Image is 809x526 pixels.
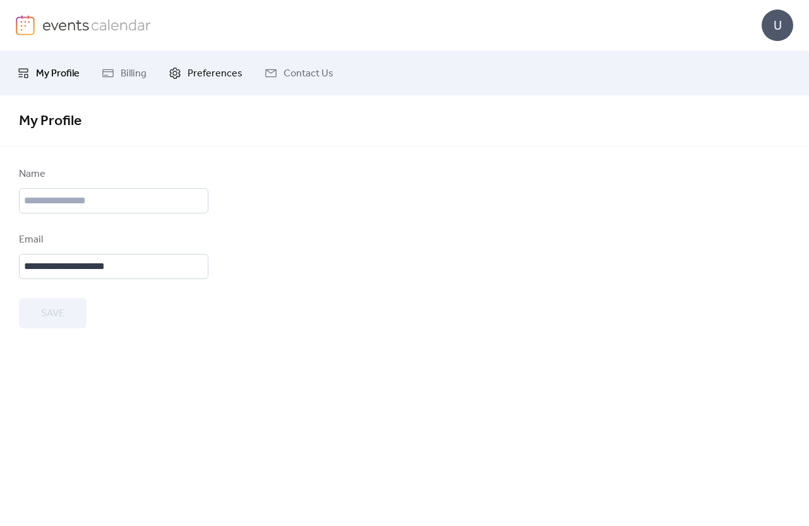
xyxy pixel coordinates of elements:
img: logo [16,15,35,35]
a: Contact Us [255,56,343,90]
span: Preferences [188,66,243,81]
span: Billing [121,66,147,81]
img: logo-type [42,15,152,34]
a: My Profile [8,56,89,90]
div: Name [19,167,206,182]
div: Email [19,232,206,248]
a: Billing [92,56,156,90]
span: My Profile [19,107,81,135]
span: My Profile [36,66,80,81]
div: U [762,9,793,41]
span: Contact Us [284,66,333,81]
a: Preferences [159,56,252,90]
